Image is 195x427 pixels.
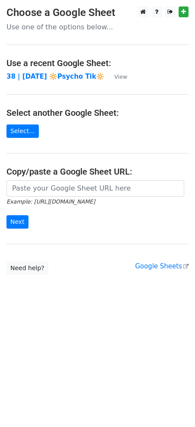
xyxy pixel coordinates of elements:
input: Next [6,215,28,229]
h4: Copy/paste a Google Sheet URL: [6,166,189,177]
small: View [114,73,127,80]
h4: Use a recent Google Sheet: [6,58,189,68]
p: Use one of the options below... [6,22,189,32]
a: Need help? [6,261,48,275]
small: Example: [URL][DOMAIN_NAME] [6,198,95,205]
h3: Choose a Google Sheet [6,6,189,19]
a: Google Sheets [135,262,189,270]
a: View [106,73,127,80]
iframe: Chat Widget [152,386,195,427]
a: Select... [6,124,39,138]
input: Paste your Google Sheet URL here [6,180,184,197]
a: 38 | [DATE] 🔆Psycho Tik🔆 [6,73,104,80]
h4: Select another Google Sheet: [6,108,189,118]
